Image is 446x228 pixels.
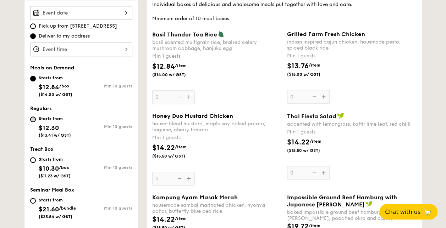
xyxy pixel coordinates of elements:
[152,121,281,133] div: house-blend mustard, maple soy baked potato, linguine, cherry tomato
[287,209,416,221] div: baked impossible ground beef hamburg, japanese [PERSON_NAME], poached okra and carrot
[30,146,54,152] span: Treat Box
[59,84,70,89] span: /box
[39,133,71,138] span: ($13.41 w/ GST)
[39,197,76,203] div: Starts from
[39,83,59,91] span: $12.84
[287,113,336,120] span: Thai Fiesta Salad
[287,72,335,77] span: ($15.00 w/ GST)
[39,205,59,213] span: $21.60
[152,202,281,214] div: housemade sambal marinated chicken, nyonya achar, butterfly blue pea rice
[337,113,344,119] img: icon-vegan.f8ff3823.svg
[39,124,59,132] span: $12.30
[287,39,416,51] div: indian inspired cajun chicken, housmade pesto, spiced black rice
[39,33,90,40] span: Deliver to my address
[365,201,373,207] img: icon-vegan.f8ff3823.svg
[423,208,432,216] span: 🦙
[81,165,132,170] div: Min 10 guests
[39,156,71,162] div: Starts from
[39,165,59,172] span: $10.30
[81,206,132,211] div: Min 10 guests
[152,134,281,141] div: Min 1 guests
[30,157,36,163] input: Starts from$10.30/box($11.23 w/ GST)Min 10 guests
[30,187,74,193] span: Seminar Meal Box
[309,63,320,68] span: /item
[309,223,320,228] span: /item
[287,138,310,147] span: $14.22
[152,72,200,78] span: ($14.00 w/ GST)
[81,124,132,129] div: Min 10 guests
[152,153,200,159] span: ($15.50 w/ GST)
[287,62,309,70] span: $13.76
[30,106,52,112] span: Regulars
[287,148,335,153] span: ($15.50 w/ GST)
[287,129,416,136] div: Min 1 guests
[30,116,36,122] input: Starts from$12.30($13.41 w/ GST)Min 10 guests
[39,173,71,178] span: ($11.23 w/ GST)
[30,65,74,71] span: Meals on Demand
[39,75,72,81] div: Starts from
[39,92,72,97] span: ($14.00 w/ GST)
[218,31,224,37] img: icon-vegetarian.fe4039eb.svg
[152,113,233,119] span: Honey Duo Mustard Chicken
[152,144,175,152] span: $14.22
[287,31,365,38] span: Grilled Farm Fresh Chicken
[152,194,238,201] span: Kampung Ayam Masak Merah
[175,216,187,221] span: /item
[30,198,36,204] input: Starts from$21.60/bundle($23.54 w/ GST)Min 10 guests
[30,76,36,81] input: Starts from$12.84/box($14.00 w/ GST)Min 10 guests
[310,139,321,144] span: /item
[175,144,187,149] span: /item
[287,121,416,127] div: accented with lemongrass, kaffir lime leaf, red chilli
[152,215,175,224] span: $14.22
[59,206,76,211] span: /bundle
[30,33,36,39] input: Deliver to my address
[152,53,281,60] div: Min 1 guests
[39,214,72,219] span: ($23.54 w/ GST)
[39,23,117,30] span: Pick up from [STREET_ADDRESS]
[30,6,132,20] input: Event date
[39,116,71,121] div: Starts from
[152,62,175,71] span: $12.84
[30,23,36,29] input: Pick up from [STREET_ADDRESS]
[152,1,416,22] div: Individual boxes of delicious and wholesome meals put together with love and care. Minimum order ...
[81,84,132,89] div: Min 10 guests
[175,63,187,68] span: /item
[379,204,437,220] button: Chat with us🦙
[152,39,281,51] div: basil scented multigrain rice, braised celery mushroom cabbage, hanjuku egg
[152,31,217,38] span: Basil Thunder Tea Rice
[385,209,420,215] span: Chat with us
[287,194,397,208] span: Impossible Ground Beef Hamburg with Japanese [PERSON_NAME]
[59,165,69,170] span: /box
[287,52,416,59] div: Min 1 guests
[30,42,132,56] input: Event time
